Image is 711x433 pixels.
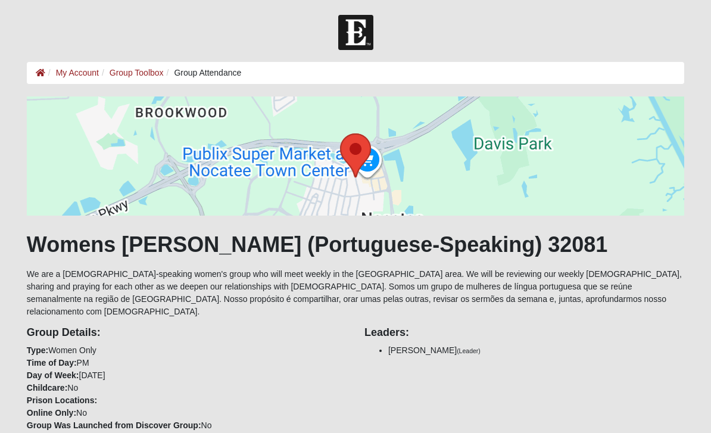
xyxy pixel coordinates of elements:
li: [PERSON_NAME] [388,344,684,357]
h1: Womens [PERSON_NAME] (Portuguese-Speaking) 32081 [27,232,684,257]
strong: Day of Week: [27,370,79,380]
small: (Leader) [457,347,481,354]
strong: Type: [27,345,48,355]
h4: Group Details: [27,326,347,339]
strong: Childcare: [27,383,67,392]
strong: Time of Day: [27,358,77,367]
strong: Prison Locations: [27,395,97,405]
li: Group Attendance [164,67,242,79]
a: My Account [56,68,99,77]
h4: Leaders: [364,326,684,339]
strong: Online Only: [27,408,76,418]
img: Church of Eleven22 Logo [338,15,373,50]
a: Group Toolbox [110,68,164,77]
